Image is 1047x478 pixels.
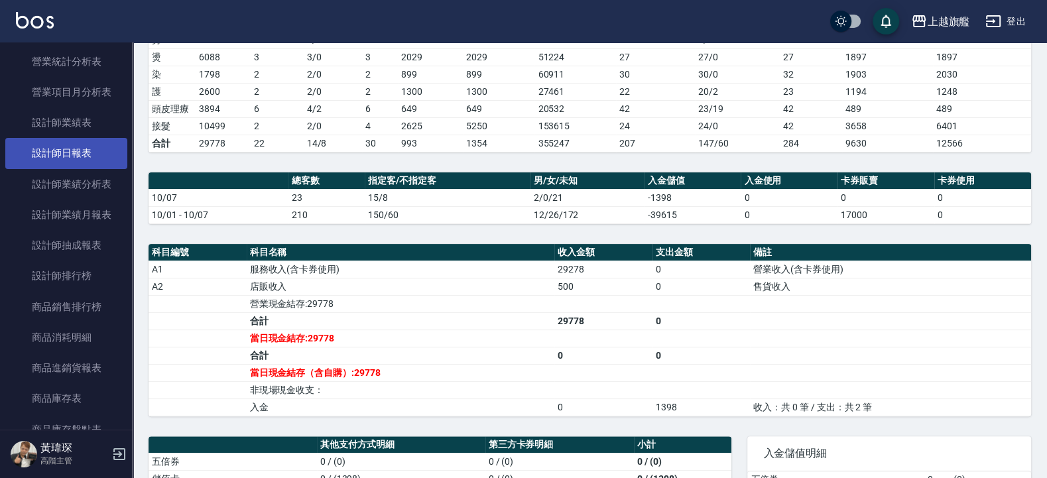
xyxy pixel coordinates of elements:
[398,100,463,117] td: 649
[554,261,652,278] td: 29278
[5,169,127,200] a: 設計師業績分析表
[5,77,127,107] a: 營業項目月分析表
[247,381,554,398] td: 非現場現金收支：
[534,83,616,100] td: 27461
[463,66,534,83] td: 899
[695,83,780,100] td: 20 / 2
[695,135,780,152] td: 147/60
[5,138,127,168] a: 設計師日報表
[780,100,842,117] td: 42
[149,244,1031,416] table: a dense table
[149,278,247,295] td: A2
[247,398,554,416] td: 入金
[149,100,196,117] td: 頭皮理療
[251,83,303,100] td: 2
[149,83,196,100] td: 護
[554,278,652,295] td: 500
[317,436,485,453] th: 其他支付方式明細
[463,83,534,100] td: 1300
[288,172,365,190] th: 總客數
[906,8,975,35] button: 上越旗艦
[652,398,751,416] td: 1398
[304,66,363,83] td: 2 / 0
[530,172,645,190] th: 男/女/未知
[149,261,247,278] td: A1
[741,172,837,190] th: 入金使用
[251,48,303,66] td: 3
[463,135,534,152] td: 1354
[398,135,463,152] td: 993
[750,261,1031,278] td: 營業收入(含卡券使用)
[251,117,303,135] td: 2
[196,117,251,135] td: 10499
[652,347,751,364] td: 0
[247,244,554,261] th: 科目名稱
[652,312,751,329] td: 0
[634,436,731,453] th: 小計
[534,135,616,152] td: 355247
[485,436,635,453] th: 第三方卡券明細
[5,230,127,261] a: 設計師抽成報表
[980,9,1031,34] button: 登出
[616,48,695,66] td: 27
[288,189,365,206] td: 23
[534,48,616,66] td: 51224
[398,66,463,83] td: 899
[842,83,933,100] td: 1194
[463,100,534,117] td: 649
[652,261,751,278] td: 0
[5,353,127,383] a: 商品進銷貨報表
[463,48,534,66] td: 2029
[652,278,751,295] td: 0
[247,261,554,278] td: 服務收入(含卡券使用)
[534,66,616,83] td: 60911
[842,100,933,117] td: 489
[842,135,933,152] td: 9630
[652,244,751,261] th: 支出金額
[196,135,251,152] td: 29778
[485,453,635,470] td: 0 / (0)
[149,135,196,152] td: 合計
[5,383,127,414] a: 商品庫存表
[149,48,196,66] td: 燙
[780,135,842,152] td: 284
[616,117,695,135] td: 24
[534,100,616,117] td: 20532
[554,347,652,364] td: 0
[5,261,127,291] a: 設計師排行榜
[780,117,842,135] td: 42
[304,83,363,100] td: 2 / 0
[695,117,780,135] td: 24 / 0
[933,48,1031,66] td: 1897
[5,322,127,353] a: 商品消耗明細
[934,206,1031,223] td: 0
[695,48,780,66] td: 27 / 0
[837,172,934,190] th: 卡券販賣
[304,117,363,135] td: 2 / 0
[247,295,554,312] td: 營業現金結存:29778
[398,117,463,135] td: 2625
[750,398,1031,416] td: 收入：共 0 筆 / 支出：共 2 筆
[149,244,247,261] th: 科目編號
[645,206,741,223] td: -39615
[40,442,108,455] h5: 黃瑋琛
[317,453,485,470] td: 0 / (0)
[362,66,398,83] td: 2
[16,12,54,29] img: Logo
[362,100,398,117] td: 6
[554,244,652,261] th: 收入金額
[288,206,365,223] td: 210
[837,189,934,206] td: 0
[927,13,969,30] div: 上越旗艦
[837,206,934,223] td: 17000
[5,107,127,138] a: 設計師業績表
[362,83,398,100] td: 2
[247,312,554,329] td: 合計
[933,100,1031,117] td: 489
[554,312,652,329] td: 29778
[616,83,695,100] td: 22
[5,46,127,77] a: 營業統計分析表
[780,83,842,100] td: 23
[149,66,196,83] td: 染
[149,117,196,135] td: 接髮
